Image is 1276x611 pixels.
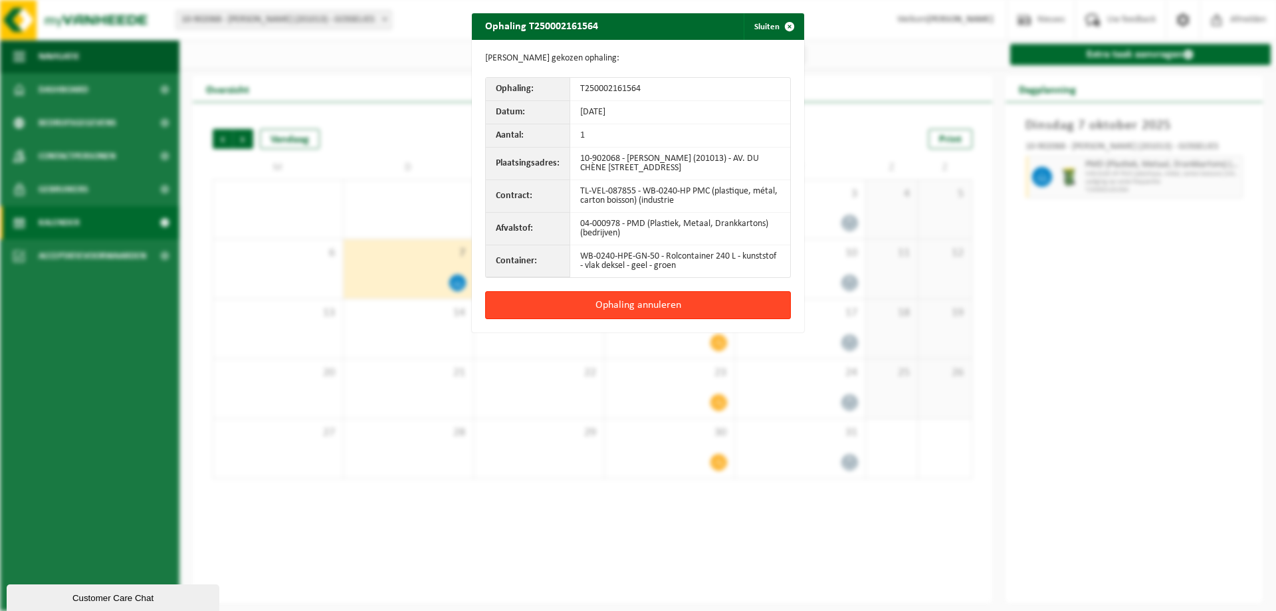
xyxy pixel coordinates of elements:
[486,148,570,180] th: Plaatsingsadres:
[486,78,570,101] th: Ophaling:
[570,180,790,213] td: TL-VEL-087855 - WB-0240-HP PMC (plastique, métal, carton boisson) (industrie
[485,291,791,319] button: Ophaling annuleren
[570,213,790,245] td: 04-000978 - PMD (Plastiek, Metaal, Drankkartons) (bedrijven)
[7,582,222,611] iframe: chat widget
[570,148,790,180] td: 10-902068 - [PERSON_NAME] (201013) - AV. DU CHÈNE [STREET_ADDRESS]
[485,53,791,64] p: [PERSON_NAME] gekozen ophaling:
[744,13,803,40] button: Sluiten
[570,101,790,124] td: [DATE]
[486,101,570,124] th: Datum:
[486,180,570,213] th: Contract:
[570,245,790,277] td: WB-0240-HPE-GN-50 - Rolcontainer 240 L - kunststof - vlak deksel - geel - groen
[472,13,611,39] h2: Ophaling T250002161564
[570,124,790,148] td: 1
[486,245,570,277] th: Container:
[486,124,570,148] th: Aantal:
[486,213,570,245] th: Afvalstof:
[570,78,790,101] td: T250002161564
